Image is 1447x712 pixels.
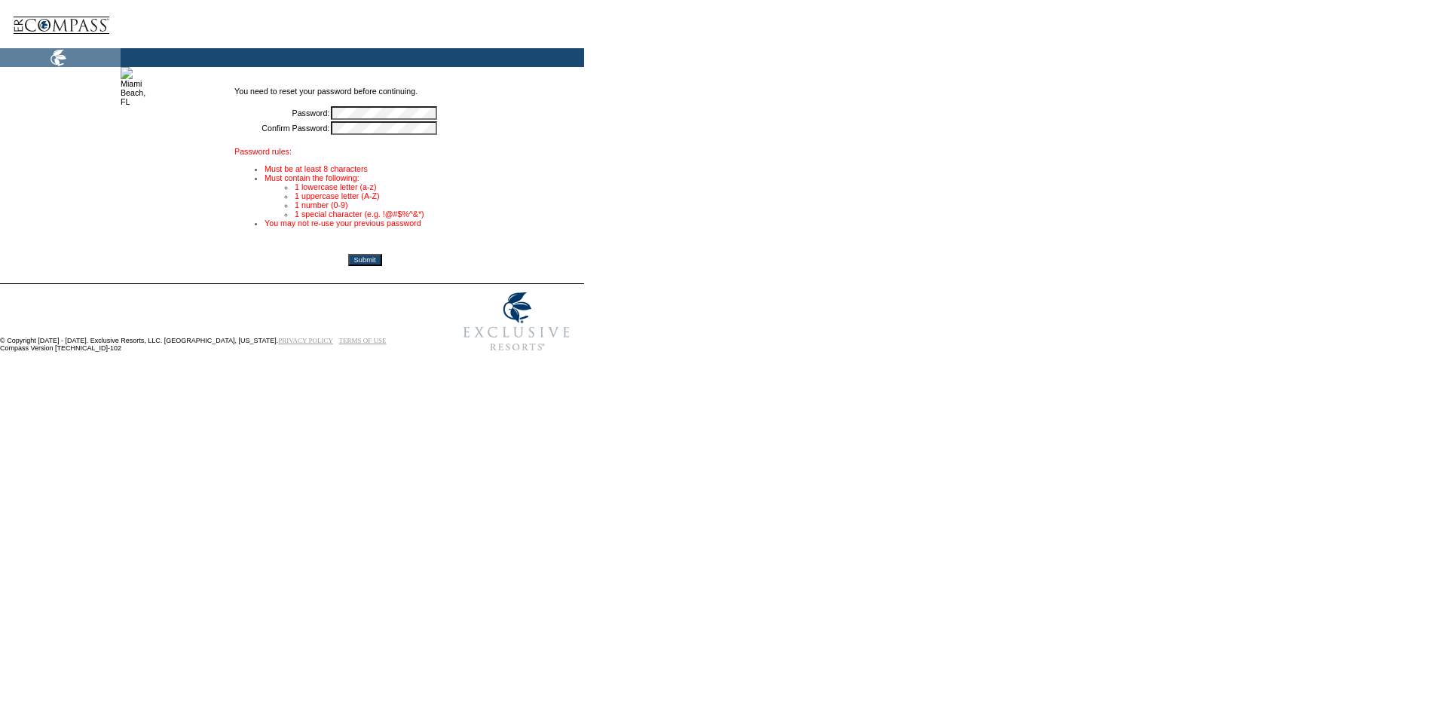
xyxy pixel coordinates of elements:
font: 1 special character (e.g. !@#$%^&*) [295,209,424,218]
font: You may not re-use your previous password [265,218,421,228]
a: TERMS OF USE [339,337,387,344]
img: logoCompass.gif [12,4,110,48]
font: 1 lowercase letter (a-z) [295,182,376,191]
font: 1 uppercase letter (A-Z) [295,191,380,200]
input: Submit [348,254,382,266]
a: PRIVACY POLICY [278,337,333,344]
img: Exclusive Resorts [449,284,584,359]
font: 1 number (0-9) [295,200,347,209]
img: Miami Beach, FL [121,67,145,106]
font: Password rules: [234,147,292,156]
td: You need to reset your password before continuing. [234,87,495,105]
td: Password: [234,106,329,120]
font: Must contain the following: [265,173,359,182]
font: Must be at least 8 characters [265,164,368,173]
td: Confirm Password: [234,121,329,135]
